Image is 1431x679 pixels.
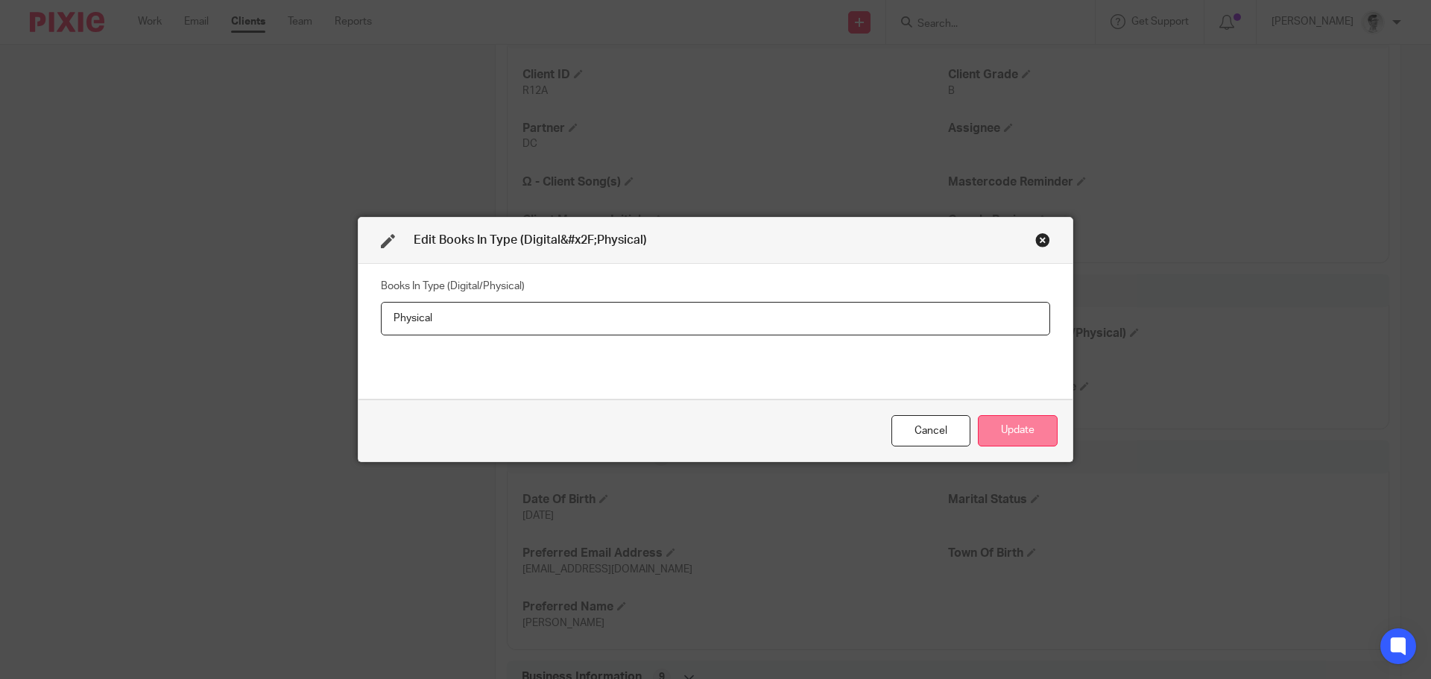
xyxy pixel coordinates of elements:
div: Close this dialog window [1035,233,1050,247]
button: Update [978,415,1058,447]
span: Edit Books In Type (Digital&#x2F;Physical) [414,234,647,246]
input: Books In Type (Digital/Physical) [381,302,1050,335]
div: Close this dialog window [891,415,970,447]
label: Books In Type (Digital/Physical) [381,279,525,294]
